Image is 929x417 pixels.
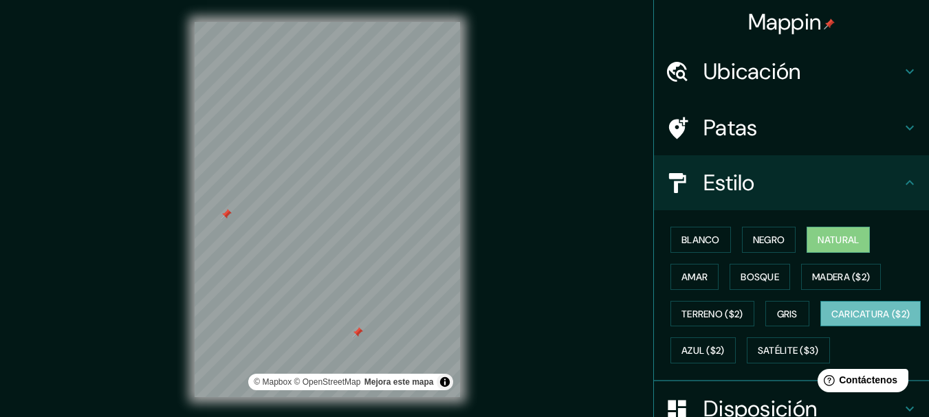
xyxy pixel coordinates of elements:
[765,301,809,327] button: Gris
[681,345,725,357] font: Azul ($2)
[437,374,453,390] button: Activar o desactivar atribución
[703,168,755,197] font: Estilo
[681,234,720,246] font: Blanco
[195,22,460,397] canvas: Mapa
[730,264,790,290] button: Bosque
[254,377,292,387] font: © Mapbox
[747,337,830,363] button: Satélite ($3)
[670,264,719,290] button: Amar
[807,363,914,402] iframe: Lanzador de widgets de ayuda
[812,271,870,283] font: Madera ($2)
[748,8,822,36] font: Mappin
[703,57,801,86] font: Ubicación
[703,113,758,142] font: Patas
[294,377,361,387] font: © OpenStreetMap
[364,377,434,387] font: Mejora este mapa
[741,271,779,283] font: Bosque
[294,377,361,387] a: Mapa de calles abierto
[824,19,835,30] img: pin-icon.png
[254,377,292,387] a: Mapbox
[818,234,859,246] font: Natural
[753,234,785,246] font: Negro
[742,227,796,253] button: Negro
[681,308,743,320] font: Terreno ($2)
[801,264,881,290] button: Madera ($2)
[654,100,929,155] div: Patas
[777,308,798,320] font: Gris
[670,337,736,363] button: Azul ($2)
[831,308,910,320] font: Caricatura ($2)
[758,345,819,357] font: Satélite ($3)
[670,227,731,253] button: Blanco
[670,301,754,327] button: Terreno ($2)
[654,155,929,210] div: Estilo
[364,377,434,387] a: Comentarios sobre el mapa
[654,44,929,99] div: Ubicación
[807,227,870,253] button: Natural
[820,301,921,327] button: Caricatura ($2)
[681,271,708,283] font: Amar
